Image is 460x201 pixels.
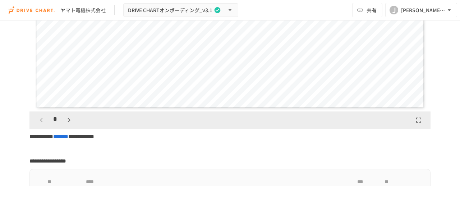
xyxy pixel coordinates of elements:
[401,6,446,15] div: [PERSON_NAME][EMAIL_ADDRESS][DOMAIN_NAME]
[390,6,398,14] div: J
[60,6,106,14] div: ヤマト電機株式会社
[385,3,457,17] button: J[PERSON_NAME][EMAIL_ADDRESS][DOMAIN_NAME]
[352,3,382,17] button: 共有
[128,6,212,15] span: DRIVE CHARTオンボーディング_v3.1
[123,3,238,17] button: DRIVE CHARTオンボーディング_v3.1
[367,6,377,14] span: 共有
[9,4,55,16] img: i9VDDS9JuLRLX3JIUyK59LcYp6Y9cayLPHs4hOxMB9W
